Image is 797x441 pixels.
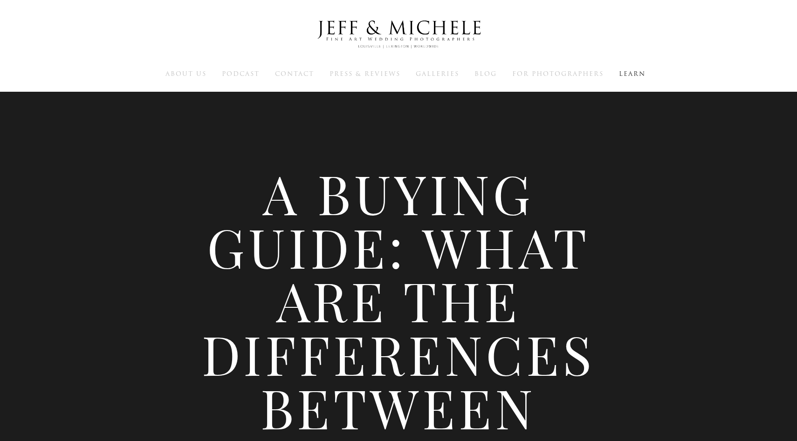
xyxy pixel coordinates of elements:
img: Louisville Wedding Photographers - Jeff & Michele Wedding Photographers [305,12,492,57]
a: About Us [165,69,206,78]
a: Blog [474,69,497,78]
a: Contact [275,69,314,78]
a: Podcast [222,69,260,78]
a: Press & Reviews [330,69,400,78]
a: For Photographers [512,69,604,78]
a: Galleries [416,69,459,78]
a: Learn [619,69,646,78]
